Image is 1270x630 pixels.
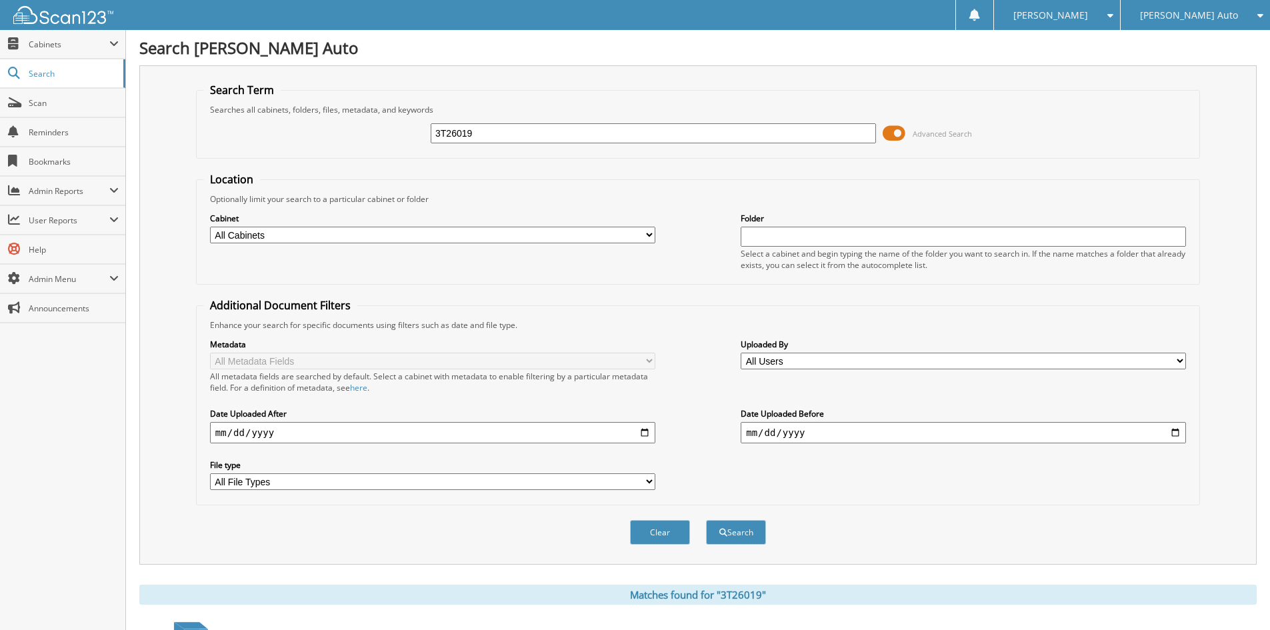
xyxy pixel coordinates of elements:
[1013,11,1088,19] span: [PERSON_NAME]
[203,193,1193,205] div: Optionally limit your search to a particular cabinet or folder
[203,172,260,187] legend: Location
[29,215,109,226] span: User Reports
[741,422,1186,443] input: end
[210,422,655,443] input: start
[913,129,972,139] span: Advanced Search
[210,459,655,471] label: File type
[1140,11,1238,19] span: [PERSON_NAME] Auto
[139,585,1257,605] div: Matches found for "3T26019"
[29,97,119,109] span: Scan
[29,273,109,285] span: Admin Menu
[210,408,655,419] label: Date Uploaded After
[203,319,1193,331] div: Enhance your search for specific documents using filters such as date and file type.
[203,104,1193,115] div: Searches all cabinets, folders, files, metadata, and keywords
[29,68,117,79] span: Search
[350,382,367,393] a: here
[706,520,766,545] button: Search
[741,339,1186,350] label: Uploaded By
[203,298,357,313] legend: Additional Document Filters
[741,408,1186,419] label: Date Uploaded Before
[741,248,1186,271] div: Select a cabinet and begin typing the name of the folder you want to search in. If the name match...
[741,213,1186,224] label: Folder
[139,37,1257,59] h1: Search [PERSON_NAME] Auto
[29,39,109,50] span: Cabinets
[29,244,119,255] span: Help
[210,213,655,224] label: Cabinet
[29,156,119,167] span: Bookmarks
[630,520,690,545] button: Clear
[29,185,109,197] span: Admin Reports
[29,127,119,138] span: Reminders
[210,339,655,350] label: Metadata
[203,83,281,97] legend: Search Term
[29,303,119,314] span: Announcements
[13,6,113,24] img: scan123-logo-white.svg
[210,371,655,393] div: All metadata fields are searched by default. Select a cabinet with metadata to enable filtering b...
